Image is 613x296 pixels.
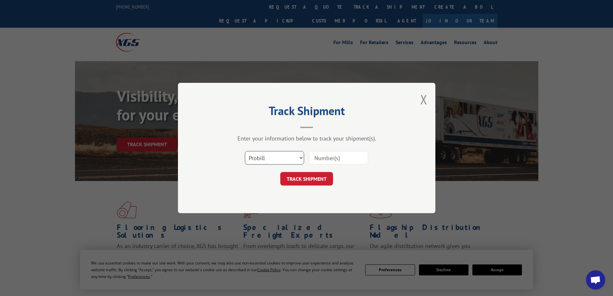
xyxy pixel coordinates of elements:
[280,172,333,186] button: TRACK SHIPMENT
[420,91,427,108] button: Close modal
[210,135,403,142] div: Enter your information below to track your shipment(s).
[586,270,605,290] div: Open chat
[309,151,368,165] input: Number(s)
[210,106,403,119] h2: Track Shipment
